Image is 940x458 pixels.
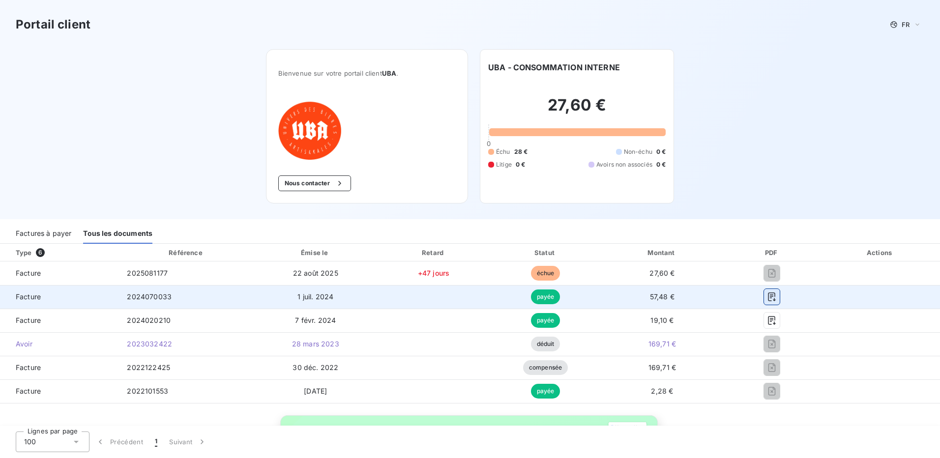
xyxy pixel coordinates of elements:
[8,363,111,372] span: Facture
[496,160,512,169] span: Litige
[83,223,152,244] div: Tous les documents
[650,316,674,324] span: 19,10 €
[488,61,620,73] h6: UBA - CONSOMMATION INTERNE
[822,248,938,258] div: Actions
[523,360,568,375] span: compensée
[382,69,396,77] span: UBA
[24,437,36,447] span: 100
[603,248,722,258] div: Montant
[295,316,336,324] span: 7 févr. 2024
[379,248,488,258] div: Retard
[127,387,168,395] span: 2022101553
[293,363,338,372] span: 30 déc. 2022
[492,248,599,258] div: Statut
[278,175,351,191] button: Nous contacter
[596,160,652,169] span: Avoirs non associés
[127,316,171,324] span: 2024020210
[650,292,675,301] span: 57,48 €
[8,339,111,349] span: Avoir
[8,386,111,396] span: Facture
[16,223,71,244] div: Factures à payer
[16,16,90,33] h3: Portail client
[8,268,111,278] span: Facture
[418,269,449,277] span: +47 jours
[127,292,172,301] span: 2024070033
[8,292,111,302] span: Facture
[656,160,666,169] span: 0 €
[651,387,673,395] span: 2,28 €
[304,387,327,395] span: [DATE]
[648,340,676,348] span: 169,71 €
[487,140,491,147] span: 0
[278,69,456,77] span: Bienvenue sur votre portail client .
[169,249,202,257] div: Référence
[531,384,560,399] span: payée
[496,147,510,156] span: Échu
[155,437,157,447] span: 1
[8,315,111,325] span: Facture
[127,363,170,372] span: 2022122425
[531,313,560,328] span: payée
[648,363,676,372] span: 169,71 €
[10,248,117,258] div: Type
[127,269,168,277] span: 2025081177
[163,431,213,452] button: Suivant
[531,289,560,304] span: payée
[531,266,560,281] span: échue
[292,340,339,348] span: 28 mars 2023
[902,21,910,29] span: FR
[649,269,675,277] span: 27,60 €
[36,248,45,257] span: 6
[624,147,652,156] span: Non-échu
[89,431,149,452] button: Précédent
[656,147,666,156] span: 0 €
[256,248,375,258] div: Émise le
[531,337,560,351] span: déduit
[726,248,819,258] div: PDF
[297,292,333,301] span: 1 juil. 2024
[149,431,163,452] button: 1
[293,269,338,277] span: 22 août 2025
[516,160,525,169] span: 0 €
[127,340,172,348] span: 2023032422
[278,101,341,160] img: Company logo
[514,147,528,156] span: 28 €
[488,95,666,125] h2: 27,60 €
